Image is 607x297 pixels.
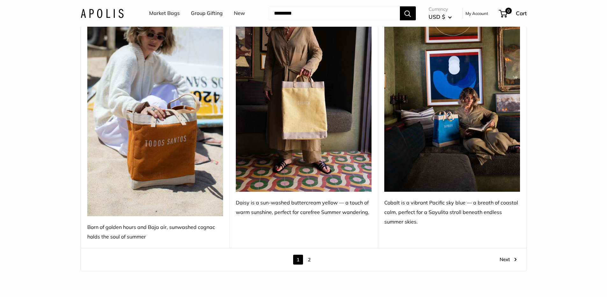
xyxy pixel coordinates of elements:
[293,255,303,265] span: 1
[500,255,517,265] a: Next
[429,5,452,14] span: Currency
[5,273,68,292] iframe: Sign Up via Text for Offers
[429,13,445,20] span: USD $
[499,8,527,18] a: 0 Cart
[400,6,416,20] button: Search
[269,6,400,20] input: Search...
[429,12,452,22] button: USD $
[81,9,124,18] img: Apolis
[466,10,488,17] a: My Account
[516,10,527,17] span: Cart
[505,8,511,14] span: 0
[236,11,372,192] img: Daisy is a sun-washed buttercream yellow — a touch of warm sunshine, perfect for carefree Summer ...
[234,9,245,18] a: New
[87,11,223,216] img: Born of golden hours and Baja air, sunwashed cognac holds the soul of summer
[191,9,223,18] a: Group Gifting
[384,198,520,227] div: Cobalt is a vibrant Pacific sky blue — a breath of coastal calm, perfect for a Sayulita stroll be...
[304,255,314,265] a: 2
[236,198,372,217] div: Daisy is a sun-washed buttercream yellow — a touch of warm sunshine, perfect for carefree Summer ...
[149,9,180,18] a: Market Bags
[384,11,520,192] img: Cobalt is a vibrant Pacific sky blue — a breath of coastal calm, perfect for a Sayulita stroll be...
[87,223,223,242] div: Born of golden hours and Baja air, sunwashed cognac holds the soul of summer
